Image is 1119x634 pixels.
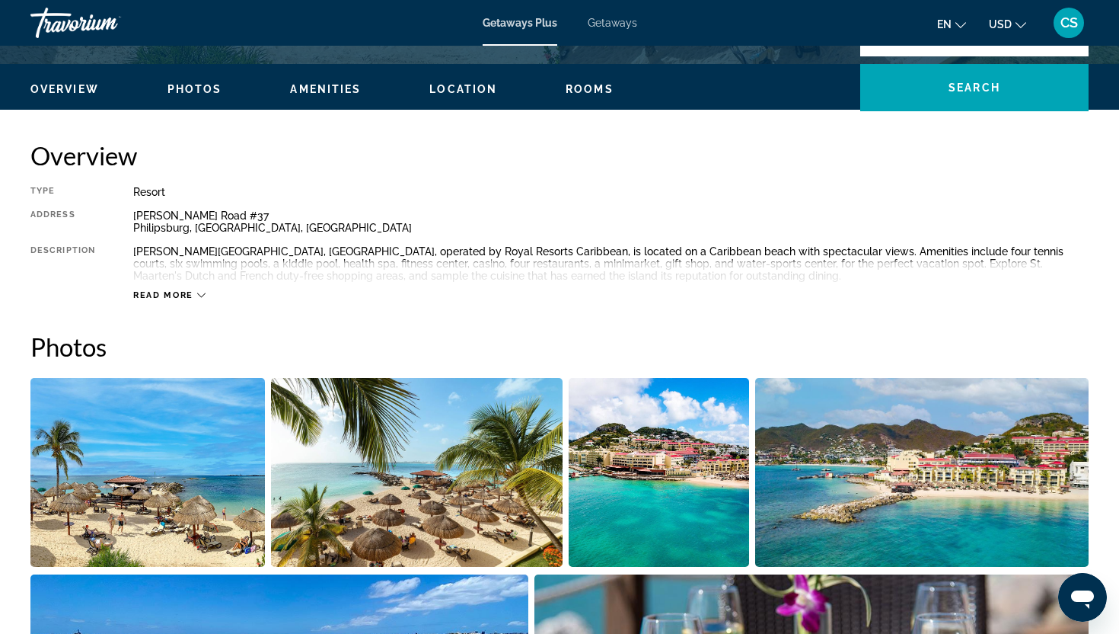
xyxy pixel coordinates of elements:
[989,18,1012,30] span: USD
[271,377,563,568] button: Open full-screen image slider
[566,83,614,95] span: Rooms
[937,13,966,35] button: Change language
[1060,15,1078,30] span: CS
[133,290,206,301] button: Read more
[167,82,222,96] button: Photos
[133,186,1089,198] div: Resort
[1049,7,1089,39] button: User Menu
[30,3,183,43] a: Travorium
[30,140,1089,171] h2: Overview
[133,210,1089,234] div: [PERSON_NAME] Road #37 Philipsburg, [GEOGRAPHIC_DATA], [GEOGRAPHIC_DATA]
[429,82,497,96] button: Location
[133,245,1089,282] div: [PERSON_NAME][GEOGRAPHIC_DATA], [GEOGRAPHIC_DATA], operated by Royal Resorts Caribbean, is locate...
[566,82,614,96] button: Rooms
[948,82,1000,94] span: Search
[30,186,95,198] div: Type
[167,83,222,95] span: Photos
[290,83,361,95] span: Amenities
[860,64,1089,111] button: Search
[30,82,99,96] button: Overview
[1058,573,1107,622] iframe: Button to launch messaging window
[429,83,497,95] span: Location
[483,17,557,29] a: Getaways Plus
[30,377,265,568] button: Open full-screen image slider
[588,17,637,29] a: Getaways
[989,13,1026,35] button: Change currency
[937,18,952,30] span: en
[569,377,750,568] button: Open full-screen image slider
[133,290,193,300] span: Read more
[30,210,95,234] div: Address
[30,245,95,282] div: Description
[30,331,1089,362] h2: Photos
[755,377,1089,568] button: Open full-screen image slider
[290,82,361,96] button: Amenities
[30,83,99,95] span: Overview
